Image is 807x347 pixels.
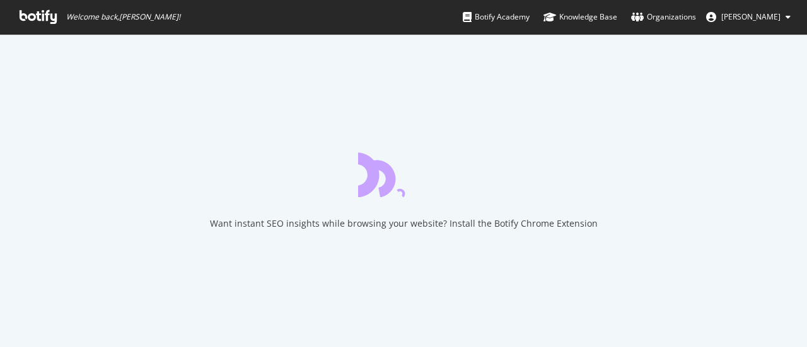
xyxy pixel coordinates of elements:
[696,7,801,27] button: [PERSON_NAME]
[631,11,696,23] div: Organizations
[543,11,617,23] div: Knowledge Base
[463,11,530,23] div: Botify Academy
[358,152,449,197] div: animation
[721,11,781,22] span: Siobhan Hume
[210,217,598,230] div: Want instant SEO insights while browsing your website? Install the Botify Chrome Extension
[66,12,180,22] span: Welcome back, [PERSON_NAME] !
